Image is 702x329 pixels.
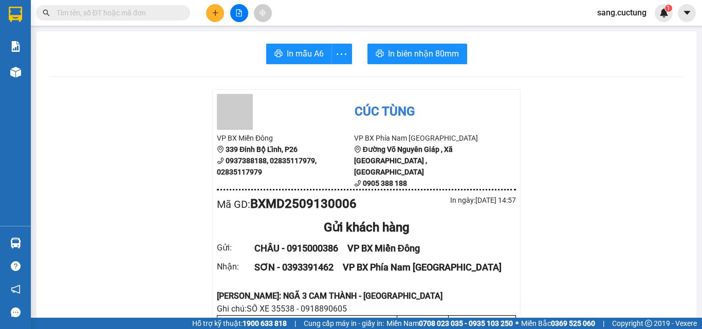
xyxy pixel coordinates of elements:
[43,9,50,16] span: search
[217,157,224,164] span: phone
[367,44,467,64] button: printerIn biên nhận 80mm
[665,5,672,12] sup: 1
[589,6,655,19] span: sang.cuctung
[678,4,696,22] button: caret-down
[274,49,283,59] span: printer
[521,318,595,329] span: Miền Bắc
[250,197,357,211] b: BXMD2509130006
[230,4,248,22] button: file-add
[551,319,595,327] strong: 0369 525 060
[243,319,287,327] strong: 1900 633 818
[10,238,21,248] img: warehouse-icon
[212,9,219,16] span: plus
[254,241,504,256] div: CHÂU - 0915000386 VP BX Miền Đông
[206,4,224,22] button: plus
[254,260,504,275] div: SƠN - 0393391462 VP BX Phía Nam [GEOGRAPHIC_DATA]
[217,146,224,153] span: environment
[331,44,352,64] button: more
[419,319,513,327] strong: 0708 023 035 - 0935 103 250
[57,7,178,18] input: Tìm tên, số ĐT hoặc mã đơn
[682,8,692,17] span: caret-down
[217,302,516,315] div: Ghi chú: SỐ XE 35538 - 0918890605
[192,318,287,329] span: Hỗ trợ kỹ thuật:
[254,4,272,22] button: aim
[287,47,324,60] span: In mẫu A6
[217,132,354,144] li: VP BX Miền Đông
[217,260,254,273] div: Nhận :
[659,8,669,17] img: icon-new-feature
[235,9,243,16] span: file-add
[667,5,670,12] span: 1
[332,48,352,61] span: more
[266,44,332,64] button: printerIn mẫu A6
[9,7,22,22] img: logo-vxr
[11,307,21,317] span: message
[354,145,453,176] b: Đường Võ Nguyên Giáp , Xã [GEOGRAPHIC_DATA] , [GEOGRAPHIC_DATA]
[355,102,415,122] div: Cúc Tùng
[11,284,21,294] span: notification
[217,198,250,210] span: Mã GD :
[259,9,266,16] span: aim
[354,132,491,144] li: VP BX Phía Nam [GEOGRAPHIC_DATA]
[363,179,407,187] b: 0905 388 188
[217,157,317,176] b: 0937388188, 02835117979, 02835117979
[388,47,459,60] span: In biên nhận 80mm
[10,67,21,78] img: warehouse-icon
[376,49,384,59] span: printer
[354,180,361,187] span: phone
[10,41,21,52] img: solution-icon
[11,261,21,271] span: question-circle
[603,318,604,329] span: |
[304,318,384,329] span: Cung cấp máy in - giấy in:
[515,321,519,325] span: ⚪️
[366,195,516,206] div: In ngày: [DATE] 14:57
[217,218,516,238] div: Gửi khách hàng
[645,320,652,327] span: copyright
[217,289,516,302] div: [PERSON_NAME]: NGÃ 3 CAM THÀNH - [GEOGRAPHIC_DATA]
[217,241,254,254] div: Gửi :
[386,318,513,329] span: Miền Nam
[226,145,298,153] b: 339 Đinh Bộ Lĩnh, P26
[354,146,361,153] span: environment
[294,318,296,329] span: |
